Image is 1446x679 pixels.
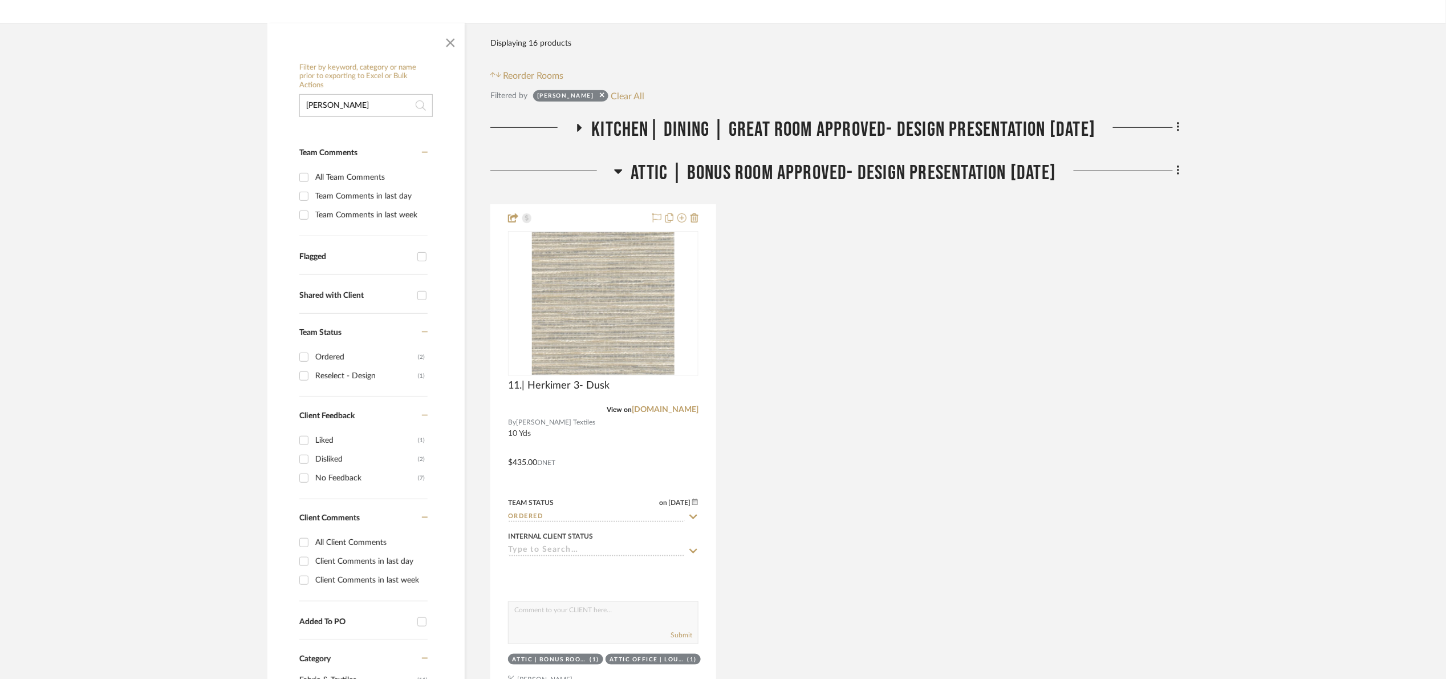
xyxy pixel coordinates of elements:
[592,118,1096,142] span: Kitchen| Dining | Great room Approved- Design Presentation [DATE]
[299,291,412,301] div: Shared with Client
[660,499,668,506] span: on
[537,92,594,103] div: [PERSON_NAME]
[315,552,425,571] div: Client Comments in last day
[632,406,698,414] a: [DOMAIN_NAME]
[490,32,571,55] div: Displaying 16 products
[418,450,425,468] div: (2)
[418,431,425,450] div: (1)
[508,512,685,523] input: Type to Search…
[490,69,564,83] button: Reorder Rooms
[299,617,412,627] div: Added To PO
[590,656,600,664] div: (1)
[418,348,425,366] div: (2)
[315,431,418,450] div: Liked
[668,499,692,507] span: [DATE]
[512,656,587,664] div: Attic | Bonus room Approved- Design Presentation [DATE]
[508,498,554,508] div: Team Status
[508,545,685,556] input: Type to Search…
[299,149,358,157] span: Team Comments
[315,168,425,187] div: All Team Comments
[299,412,355,420] span: Client Feedback
[315,450,418,468] div: Disliked
[671,630,692,640] button: Submit
[508,417,516,428] span: By
[509,232,698,375] div: 0
[508,379,610,392] span: 11.| Herkimer 3- Dusk
[631,161,1057,185] span: Attic | Bonus room Approved- Design Presentation [DATE]
[508,531,593,541] div: Internal Client Status
[315,469,418,487] div: No Feedback
[490,90,527,102] div: Filtered by
[299,94,433,117] input: Search within 16 results
[299,514,360,522] span: Client Comments
[299,252,412,262] div: Flagged
[516,417,595,428] span: [PERSON_NAME] Textiles
[315,571,425,589] div: Client Comments in last week
[610,656,685,664] div: Attic Office | Lounge (Bonus room) 1
[299,63,433,90] h6: Filter by keyword, category or name prior to exporting to Excel or Bulk Actions
[315,206,425,224] div: Team Comments in last week
[315,348,418,366] div: Ordered
[315,533,425,552] div: All Client Comments
[503,69,564,83] span: Reorder Rooms
[607,406,632,413] span: View on
[299,329,342,337] span: Team Status
[418,367,425,385] div: (1)
[315,367,418,385] div: Reselect - Design
[418,469,425,487] div: (7)
[611,88,645,103] button: Clear All
[688,656,697,664] div: (1)
[532,232,675,375] img: 11.| Herkimer 3- Dusk
[439,29,462,52] button: Close
[299,654,331,664] span: Category
[315,187,425,205] div: Team Comments in last day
